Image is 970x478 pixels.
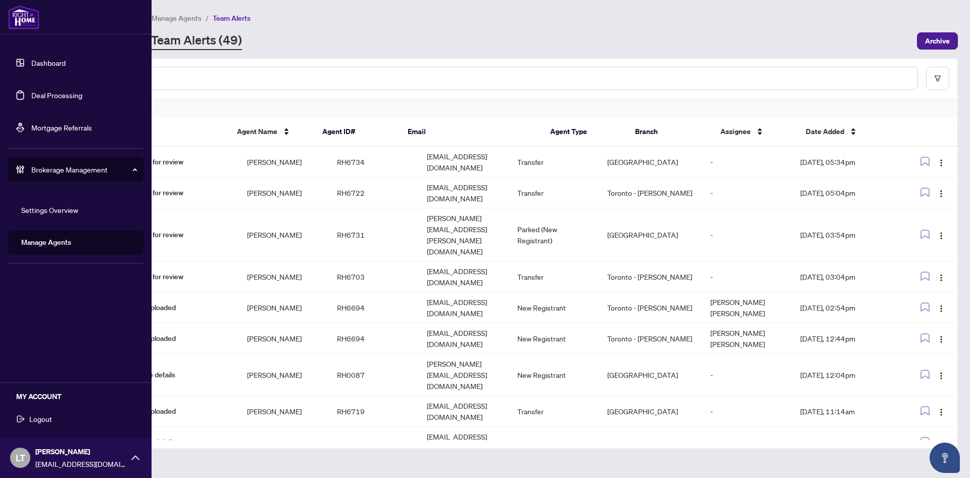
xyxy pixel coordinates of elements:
td: RH6731 [329,208,419,262]
th: Summary [87,117,229,147]
td: - [702,396,792,427]
button: Logo [933,227,949,243]
td: Parked (New Registrant) [509,208,599,262]
td: RH6719 [329,396,419,427]
td: [DATE], 02:54pm [792,292,900,323]
td: [EMAIL_ADDRESS][DOMAIN_NAME] [419,396,509,427]
a: Settings Overview [21,205,78,214]
button: Open asap [930,443,960,473]
td: Transfer [509,178,599,208]
td: Transfer [509,262,599,292]
td: - [702,262,792,292]
td: [PERSON_NAME] [239,292,329,323]
span: Profile submitted for review [97,229,231,240]
div: 49 of Items [53,98,957,117]
td: Transfer [509,427,599,458]
td: [PERSON_NAME] [239,262,329,292]
button: Logo [933,185,949,201]
span: Agent Name [237,126,277,137]
td: Toronto - [PERSON_NAME] [599,323,702,354]
span: Team Alerts [213,14,251,23]
img: Logo [937,274,945,282]
img: Logo [937,159,945,167]
h5: MY ACCOUNT [16,391,143,402]
button: Logo [933,269,949,285]
button: Logo [933,434,949,450]
span: Logout [29,411,52,427]
img: Logo [937,232,945,240]
td: [PERSON_NAME][EMAIL_ADDRESS][DOMAIN_NAME] [419,354,509,396]
img: Logo [937,190,945,198]
td: New Registrant [509,354,599,396]
th: Branch [627,117,712,147]
li: / [206,12,209,24]
td: [PERSON_NAME] [239,208,329,262]
td: - [702,147,792,178]
span: Updates to profile details [97,369,231,380]
span: Manage Agents [152,14,202,23]
a: Manage Agents [21,238,71,247]
button: Logo [933,299,949,316]
td: RH6734 [329,147,419,178]
td: New Registrant [509,292,599,323]
td: [DATE], 12:44pm [792,323,900,354]
th: Agent ID# [314,117,400,147]
td: [EMAIL_ADDRESS][DOMAIN_NAME] [419,178,509,208]
td: Barrie [599,427,702,458]
td: [DATE], 05:34pm [792,147,900,178]
td: RH6694 [329,323,419,354]
span: New document uploaded [97,406,231,417]
button: Logo [933,403,949,419]
span: LT [16,451,25,465]
td: [DATE], 09:04am [792,427,900,458]
td: RH1711 [329,427,419,458]
button: Logo [933,154,949,170]
th: Agent Type [542,117,627,147]
td: Toronto - [PERSON_NAME] [599,292,702,323]
td: [EMAIL_ADDRESS][DOMAIN_NAME] [419,262,509,292]
td: [PERSON_NAME] [239,427,329,458]
span: filter [934,75,941,82]
a: Team Alerts (49) [151,32,242,50]
td: [GEOGRAPHIC_DATA] [599,208,702,262]
td: RH6722 [329,178,419,208]
td: RH6703 [329,262,419,292]
img: logo [8,5,39,29]
td: Transfer [509,396,599,427]
td: [PERSON_NAME][EMAIL_ADDRESS][PERSON_NAME][DOMAIN_NAME] [419,208,509,262]
span: [EMAIL_ADDRESS][DOMAIN_NAME] [35,458,126,469]
span: Profile submitted for review [97,187,231,198]
td: [GEOGRAPHIC_DATA] [599,396,702,427]
span: Profile submitted for review [97,156,231,167]
th: Agent Name [229,117,314,147]
a: Mortgage Referrals [31,123,92,132]
td: - [702,354,792,396]
td: [EMAIL_ADDRESS][DOMAIN_NAME] [419,147,509,178]
td: [PERSON_NAME] [239,147,329,178]
td: [EMAIL_ADDRESS][DOMAIN_NAME] [419,292,509,323]
td: New Registrant [509,323,599,354]
td: [EMAIL_ADDRESS][DOMAIN_NAME] [419,427,509,458]
img: Logo [937,408,945,416]
td: [PERSON_NAME] [PERSON_NAME] [702,323,792,354]
span: Date Added [806,126,844,137]
td: [PERSON_NAME] [PERSON_NAME] [702,292,792,323]
td: Transfer [509,147,599,178]
th: Assignee [712,117,798,147]
img: Logo [937,439,945,447]
span: Assignee [720,126,751,137]
td: [PERSON_NAME] [239,178,329,208]
td: [EMAIL_ADDRESS][DOMAIN_NAME] [419,323,509,354]
img: Logo [937,372,945,380]
td: [DATE], 11:14am [792,396,900,427]
td: [PERSON_NAME] [239,396,329,427]
span: Profile submitted for review [97,271,231,282]
td: RH0087 [329,354,419,396]
th: Date Added [798,117,900,147]
td: [DATE], 03:54pm [792,208,900,262]
td: [GEOGRAPHIC_DATA] [599,354,702,396]
button: Archive [917,32,958,50]
button: Logo [933,330,949,346]
td: [DATE], 03:04pm [792,262,900,292]
td: - [702,178,792,208]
